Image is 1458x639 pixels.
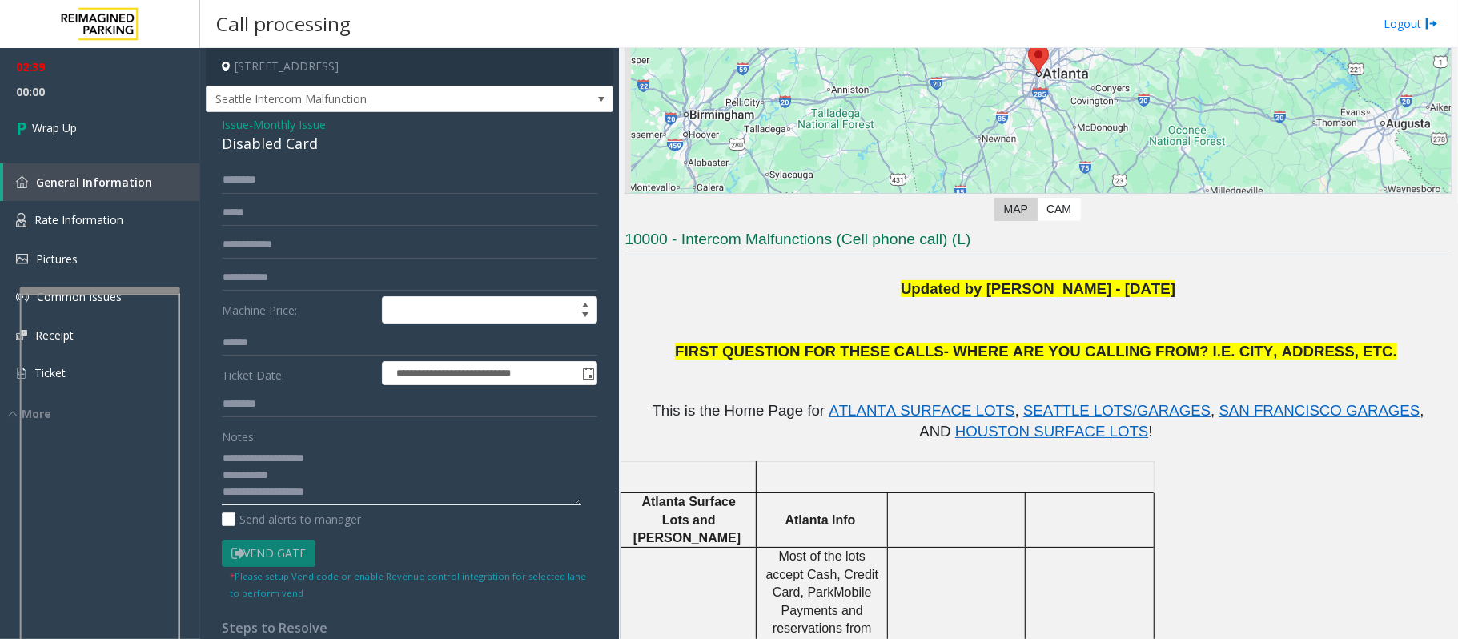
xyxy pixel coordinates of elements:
[16,213,26,227] img: 'icon'
[1028,44,1049,74] div: 154 Peachtree Street Southwest, Atlanta, GA
[829,405,1014,418] a: ATLANTA SURFACE LOTS
[16,291,29,303] img: 'icon'
[574,310,596,323] span: Decrease value
[994,198,1038,221] label: Map
[206,48,613,86] h4: [STREET_ADDRESS]
[579,362,596,384] span: Toggle popup
[36,175,152,190] span: General Information
[230,570,586,599] small: Please setup Vend code or enable Revenue control integration for selected lane to perform vend
[1211,402,1215,419] span: ,
[785,513,856,527] span: Atlanta Info
[1023,402,1211,419] span: SEATTLE LOTS/GARAGES
[1149,423,1153,440] span: !
[1023,405,1211,418] a: SEATTLE LOTS/GARAGES
[16,176,28,188] img: 'icon'
[16,254,28,264] img: 'icon'
[675,343,1397,360] span: FIRST QUESTION FOR THESE CALLS- WHERE ARE YOU CALLING FROM? I.E. CITY, ADDRESS, ETC.
[16,366,26,380] img: 'icon'
[222,621,597,636] h4: Steps to Resolve
[633,495,741,545] span: Atlanta Surface Lots and [PERSON_NAME]
[218,296,378,324] label: Machine Price:
[222,133,597,155] div: Disabled Card
[955,426,1149,439] a: HOUSTON SURFACE LOTS
[8,405,200,422] div: More
[1037,198,1081,221] label: CAM
[955,423,1149,440] span: HOUSTON SURFACE LOTS
[222,116,249,133] span: Issue
[32,119,77,136] span: Wrap Up
[1219,402,1420,419] span: SAN FRANCISCO GARAGES
[574,297,596,310] span: Increase value
[249,117,326,132] span: -
[222,511,361,528] label: Send alerts to manager
[34,212,123,227] span: Rate Information
[208,4,359,43] h3: Call processing
[3,163,200,201] a: General Information
[218,361,378,385] label: Ticket Date:
[16,330,27,340] img: 'icon'
[207,86,532,112] span: Seattle Intercom Malfunction
[1384,15,1438,32] a: Logout
[1425,15,1438,32] img: logout
[901,280,1175,297] b: Updated by [PERSON_NAME] - [DATE]
[829,402,1014,419] span: ATLANTA SURFACE LOTS
[222,540,315,567] button: Vend Gate
[222,423,256,445] label: Notes:
[653,402,825,419] span: This is the Home Page for
[1015,402,1019,419] span: ,
[625,229,1452,255] h3: 10000 - Intercom Malfunctions (Cell phone call) (L)
[1219,405,1420,418] a: SAN FRANCISCO GARAGES
[36,251,78,267] span: Pictures
[919,402,1428,440] span: , AND
[253,116,326,133] span: Monthly Issue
